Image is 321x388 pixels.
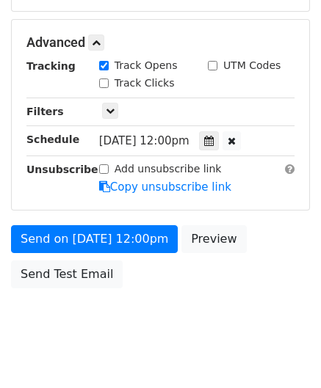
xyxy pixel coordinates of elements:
[26,34,295,51] h5: Advanced
[115,58,178,73] label: Track Opens
[99,134,190,147] span: [DATE] 12:00pm
[26,164,98,175] strong: Unsubscribe
[115,161,222,177] label: Add unsubscribe link
[99,180,231,194] a: Copy unsubscribe link
[181,225,246,253] a: Preview
[248,318,321,388] iframe: Chat Widget
[11,260,123,288] a: Send Test Email
[11,225,178,253] a: Send on [DATE] 12:00pm
[26,133,79,145] strong: Schedule
[115,76,175,91] label: Track Clicks
[223,58,281,73] label: UTM Codes
[26,106,64,117] strong: Filters
[26,60,76,72] strong: Tracking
